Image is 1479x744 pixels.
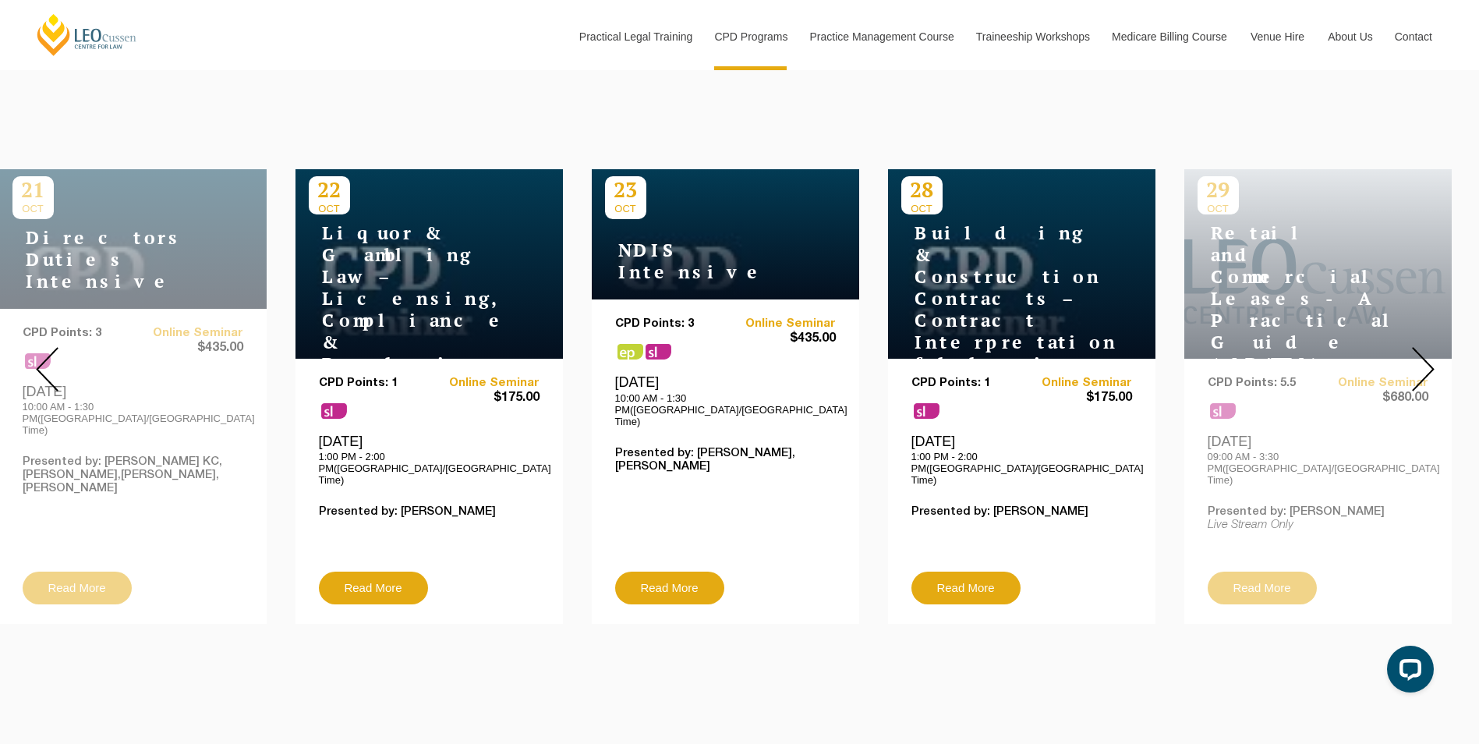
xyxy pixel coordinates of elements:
a: Online Seminar [725,317,836,331]
div: [DATE] [911,433,1132,486]
p: 22 [309,176,350,203]
p: 10:00 AM - 1:30 PM([GEOGRAPHIC_DATA]/[GEOGRAPHIC_DATA] Time) [615,392,836,427]
span: $175.00 [429,390,540,406]
a: Medicare Billing Course [1100,3,1239,70]
a: Online Seminar [1021,377,1132,390]
span: ps [617,344,643,360]
span: sl [646,344,671,360]
span: $175.00 [1021,390,1132,406]
p: Presented by: [PERSON_NAME],[PERSON_NAME] [615,447,836,473]
a: Contact [1383,3,1444,70]
a: Traineeship Workshops [964,3,1100,70]
p: Presented by: [PERSON_NAME] [911,505,1132,519]
h4: NDIS Intensive [605,239,800,283]
span: OCT [605,203,646,214]
a: Venue Hire [1239,3,1316,70]
div: [DATE] [319,433,540,486]
p: 28 [901,176,943,203]
p: 1:00 PM - 2:00 PM([GEOGRAPHIC_DATA]/[GEOGRAPHIC_DATA] Time) [911,451,1132,486]
span: $435.00 [725,331,836,347]
img: Next [1412,347,1435,391]
a: CPD Programs [702,3,798,70]
span: OCT [309,203,350,214]
span: sl [321,403,347,419]
img: Prev [36,347,58,391]
a: Read More [319,572,428,604]
p: 1:00 PM - 2:00 PM([GEOGRAPHIC_DATA]/[GEOGRAPHIC_DATA] Time) [319,451,540,486]
p: 23 [605,176,646,203]
div: [DATE] [615,374,836,427]
p: CPD Points: 1 [911,377,1022,390]
span: OCT [901,203,943,214]
a: Online Seminar [429,377,540,390]
a: Practical Legal Training [568,3,703,70]
span: sl [914,403,939,419]
p: Presented by: [PERSON_NAME] [319,505,540,519]
p: CPD Points: 3 [615,317,726,331]
a: Practice Management Course [798,3,964,70]
h4: Liquor & Gambling Law – Licensing, Compliance & Regulations [309,222,504,375]
a: [PERSON_NAME] Centre for Law [35,12,139,57]
a: Read More [911,572,1021,604]
h4: Building & Construction Contracts – Contract Interpretation following Pafburn [901,222,1096,397]
a: About Us [1316,3,1383,70]
p: CPD Points: 1 [319,377,430,390]
a: Read More [615,572,724,604]
iframe: LiveChat chat widget [1375,639,1440,705]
